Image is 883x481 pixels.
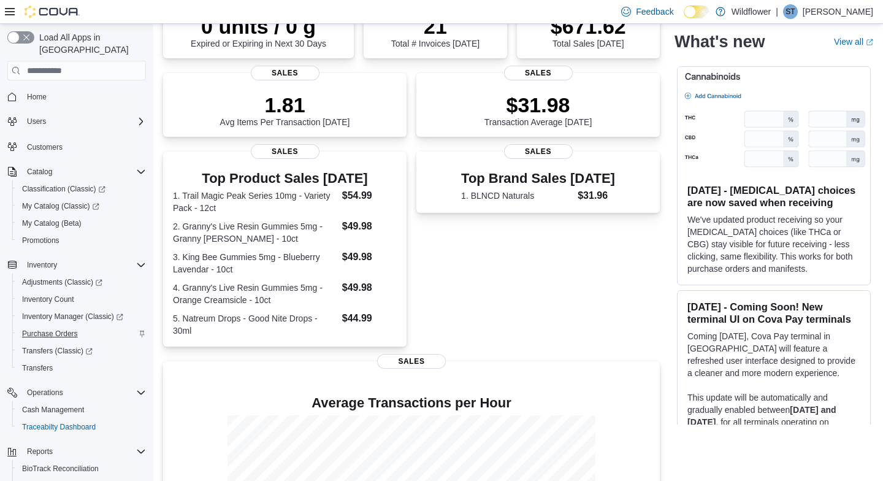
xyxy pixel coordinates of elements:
[342,219,397,234] dd: $49.98
[834,37,873,47] a: View allExternal link
[22,258,62,272] button: Inventory
[17,461,104,476] a: BioTrack Reconciliation
[551,14,626,39] p: $671.62
[191,14,326,48] div: Expired or Expiring in Next 30 Days
[12,198,151,215] a: My Catalog (Classic)
[22,405,84,415] span: Cash Management
[504,66,573,80] span: Sales
[12,360,151,377] button: Transfers
[17,216,86,231] a: My Catalog (Beta)
[22,201,99,211] span: My Catalog (Classic)
[687,214,860,275] p: We've updated product receiving so your [MEDICAL_DATA] choices (like THCa or CBG) stay visible fo...
[776,4,778,19] p: |
[2,163,151,180] button: Catalog
[12,325,151,342] button: Purchase Orders
[17,344,146,358] span: Transfers (Classic)
[22,236,59,245] span: Promotions
[22,114,51,129] button: Users
[27,142,63,152] span: Customers
[27,447,53,456] span: Reports
[786,4,795,19] span: ST
[12,180,151,198] a: Classification (Classic)
[17,199,146,214] span: My Catalog (Classic)
[17,199,104,214] a: My Catalog (Classic)
[22,294,74,304] span: Inventory Count
[22,422,96,432] span: Traceabilty Dashboard
[461,171,615,186] h3: Top Brand Sales [DATE]
[17,461,146,476] span: BioTrack Reconciliation
[687,330,860,379] p: Coming [DATE], Cova Pay terminal in [GEOGRAPHIC_DATA] will feature a refreshed user interface des...
[27,167,52,177] span: Catalog
[220,93,350,127] div: Avg Items Per Transaction [DATE]
[251,144,319,159] span: Sales
[866,39,873,46] svg: External link
[342,311,397,326] dd: $44.99
[22,218,82,228] span: My Catalog (Beta)
[687,391,860,465] p: This update will be automatically and gradually enabled between , for all terminals operating on ...
[220,93,350,117] p: 1.81
[342,250,397,264] dd: $49.98
[27,92,47,102] span: Home
[22,329,78,339] span: Purchase Orders
[34,31,146,56] span: Load All Apps in [GEOGRAPHIC_DATA]
[342,188,397,203] dd: $54.99
[22,164,57,179] button: Catalog
[484,93,592,127] div: Transaction Average [DATE]
[504,144,573,159] span: Sales
[12,291,151,308] button: Inventory Count
[12,401,151,418] button: Cash Management
[17,182,110,196] a: Classification (Classic)
[25,6,80,18] img: Cova
[22,258,146,272] span: Inventory
[22,164,146,179] span: Catalog
[22,277,102,287] span: Adjustments (Classic)
[2,443,151,460] button: Reports
[12,342,151,360] a: Transfers (Classic)
[342,280,397,295] dd: $49.98
[251,66,319,80] span: Sales
[684,6,709,18] input: Dark Mode
[732,4,771,19] p: Wildflower
[173,171,397,186] h3: Top Product Sales [DATE]
[22,444,58,459] button: Reports
[17,309,146,324] span: Inventory Manager (Classic)
[173,282,337,306] dt: 4. Granny's Live Resin Gummies 5mg - Orange Creamsicle - 10ct
[173,220,337,245] dt: 2. Granny's Live Resin Gummies 5mg - Granny [PERSON_NAME] - 10ct
[12,274,151,291] a: Adjustments (Classic)
[17,402,89,417] a: Cash Management
[22,464,99,474] span: BioTrack Reconciliation
[12,418,151,436] button: Traceabilty Dashboard
[687,184,860,209] h3: [DATE] - [MEDICAL_DATA] choices are now saved when receiving
[391,14,480,48] div: Total # Invoices [DATE]
[17,309,128,324] a: Inventory Manager (Classic)
[484,93,592,117] p: $31.98
[12,308,151,325] a: Inventory Manager (Classic)
[2,384,151,401] button: Operations
[578,188,615,203] dd: $31.96
[17,275,146,290] span: Adjustments (Classic)
[191,14,326,39] p: 0 units / 0 g
[17,182,146,196] span: Classification (Classic)
[2,256,151,274] button: Inventory
[22,312,123,321] span: Inventory Manager (Classic)
[17,361,146,375] span: Transfers
[17,233,146,248] span: Promotions
[17,292,79,307] a: Inventory Count
[675,32,765,52] h2: What's new
[17,420,101,434] a: Traceabilty Dashboard
[17,216,146,231] span: My Catalog (Beta)
[22,363,53,373] span: Transfers
[22,139,146,154] span: Customers
[17,420,146,434] span: Traceabilty Dashboard
[22,140,67,155] a: Customers
[17,361,58,375] a: Transfers
[17,402,146,417] span: Cash Management
[27,117,46,126] span: Users
[27,260,57,270] span: Inventory
[22,444,146,459] span: Reports
[17,233,64,248] a: Promotions
[12,460,151,477] button: BioTrack Reconciliation
[17,326,146,341] span: Purchase Orders
[2,137,151,155] button: Customers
